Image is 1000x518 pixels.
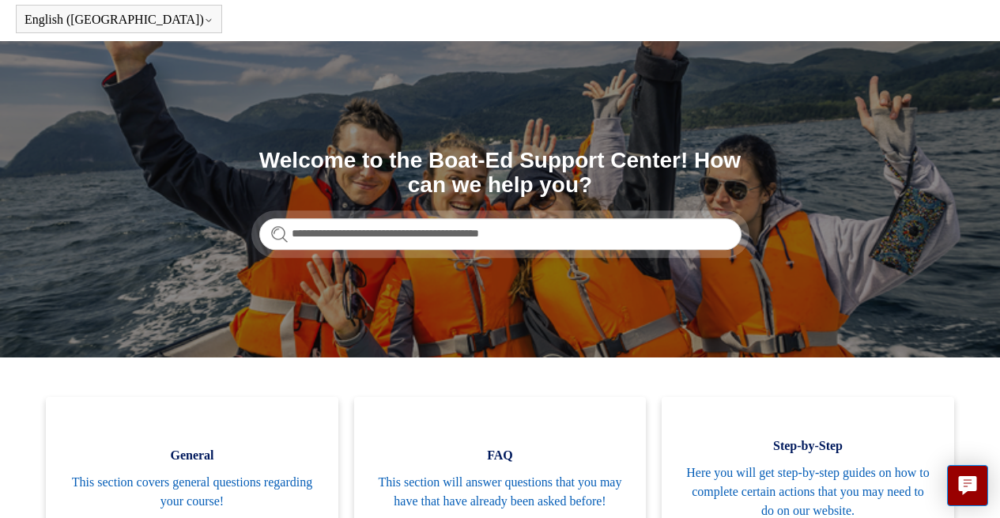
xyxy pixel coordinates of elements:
[70,446,315,465] span: General
[259,149,742,198] h1: Welcome to the Boat-Ed Support Center! How can we help you?
[25,13,213,27] button: English ([GEOGRAPHIC_DATA])
[259,218,742,250] input: Search
[947,465,988,506] button: Live chat
[378,446,623,465] span: FAQ
[70,473,315,511] span: This section covers general questions regarding your course!
[378,473,623,511] span: This section will answer questions that you may have that have already been asked before!
[685,437,930,456] span: Step-by-Step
